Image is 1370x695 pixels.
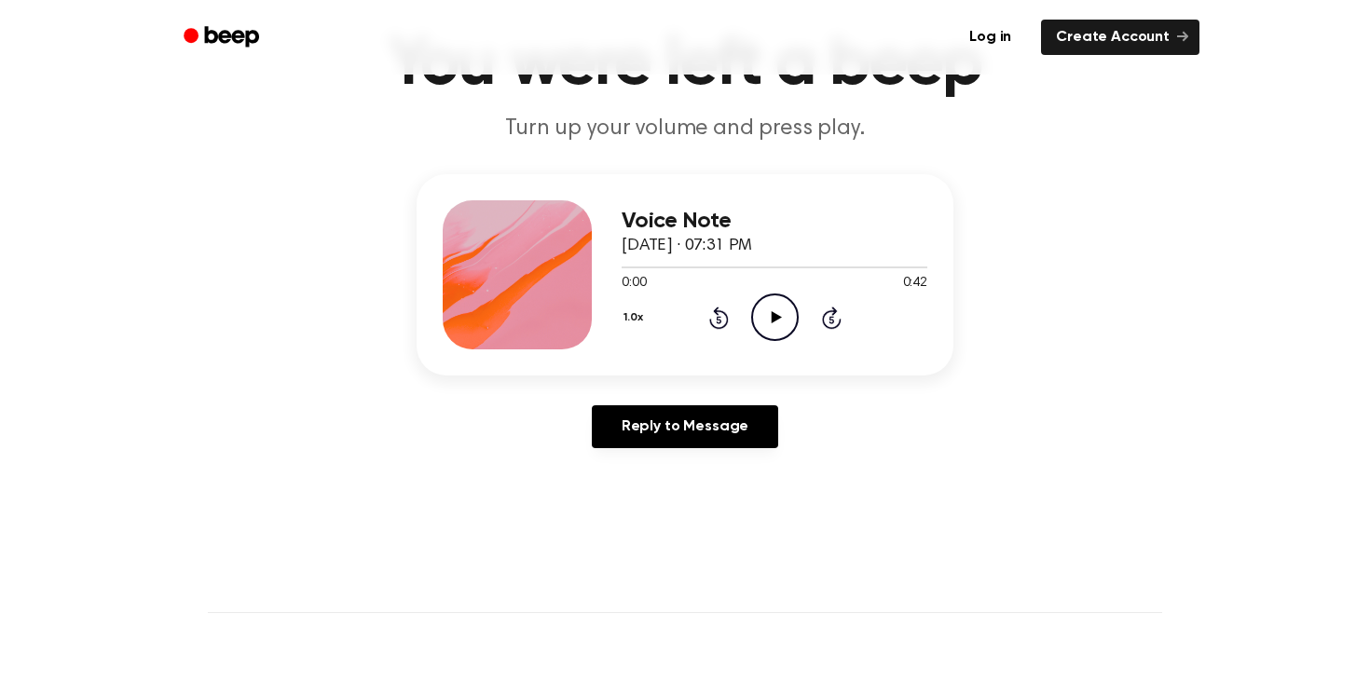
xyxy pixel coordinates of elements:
[951,16,1030,59] a: Log in
[622,274,646,293] span: 0:00
[592,405,778,448] a: Reply to Message
[327,114,1043,144] p: Turn up your volume and press play.
[171,20,276,56] a: Beep
[1041,20,1199,55] a: Create Account
[622,302,650,334] button: 1.0x
[903,274,927,293] span: 0:42
[622,209,927,234] h3: Voice Note
[622,238,752,254] span: [DATE] · 07:31 PM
